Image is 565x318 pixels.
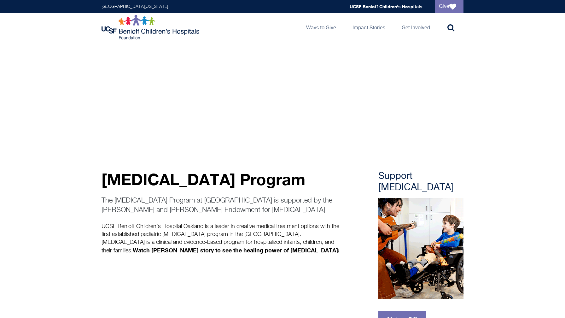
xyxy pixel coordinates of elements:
[435,0,463,13] a: Give
[102,196,344,215] p: The [MEDICAL_DATA] Program at [GEOGRAPHIC_DATA] is supported by the [PERSON_NAME] and [PERSON_NAM...
[133,247,340,254] strong: Watch [PERSON_NAME] story to see the healing power of [MEDICAL_DATA]:
[347,13,390,41] a: Impact Stories
[350,4,422,9] a: UCSF Benioff Children's Hospitals
[102,171,344,188] p: [MEDICAL_DATA] Program
[397,13,435,41] a: Get Involved
[378,171,463,193] h3: Support [MEDICAL_DATA]
[301,13,341,41] a: Ways to Give
[378,198,463,299] img: a patient enjoys a guitar therapy session
[102,15,201,40] img: Logo for UCSF Benioff Children's Hospitals Foundation
[102,223,344,255] p: UCSF Benioff Children’s Hospital Oakland is a leader in creative medical treatment options with t...
[102,4,168,9] a: [GEOGRAPHIC_DATA][US_STATE]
